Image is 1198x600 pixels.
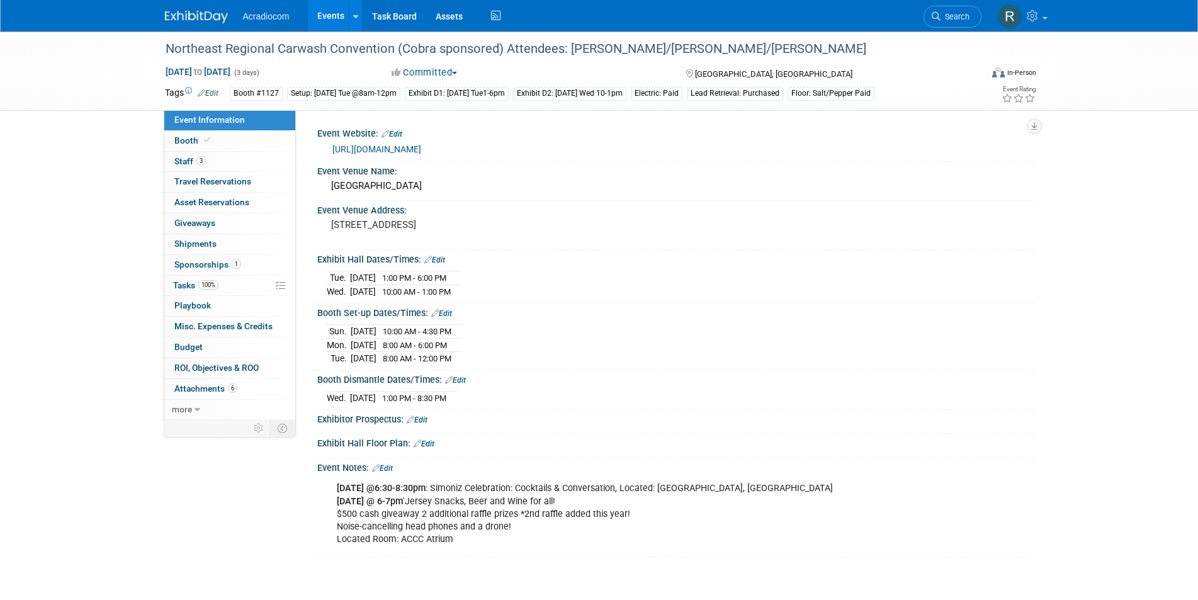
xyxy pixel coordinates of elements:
div: Floor: Salt/Pepper Paid [788,87,874,100]
span: [GEOGRAPHIC_DATA], [GEOGRAPHIC_DATA] [695,69,852,79]
a: Booth [164,131,295,151]
div: [GEOGRAPHIC_DATA] [327,176,1024,196]
span: ROI, Objectives & ROO [174,363,259,373]
pre: [STREET_ADDRESS] [331,219,602,230]
a: Staff3 [164,152,295,172]
i: Booth reservation complete [204,137,210,144]
td: Sun. [327,325,351,339]
span: Playbook [174,300,211,310]
div: Event Format [907,65,1037,84]
div: In-Person [1007,68,1036,77]
span: to [192,67,204,77]
div: Exhibit Hall Dates/Times: [317,250,1034,266]
a: Tasks100% [164,276,295,296]
td: [DATE] [351,338,376,352]
a: Search [924,6,981,28]
span: Shipments [174,239,217,249]
span: 10:00 AM - 4:30 PM [383,327,451,336]
a: Edit [198,89,218,98]
a: Travel Reservations [164,172,295,192]
span: 6 [228,383,237,393]
span: [DATE] [DATE] [165,66,231,77]
div: Event Venue Address: [317,201,1034,217]
td: Tue. [327,271,350,285]
div: Booth Set-up Dates/Times: [317,303,1034,320]
td: [DATE] [350,271,376,285]
div: Booth #1127 [230,87,283,100]
div: Event Venue Name: [317,162,1034,178]
div: Exhibit D2: [DATE] Wed 10-1pm [513,87,626,100]
span: Giveaways [174,218,215,228]
div: Exhibit D1: [DATE] Tue1-6pm [405,87,509,100]
span: Booth [174,135,213,145]
a: Playbook [164,296,295,316]
span: Staff [174,156,206,166]
span: more [172,404,192,414]
a: ROI, Objectives & ROO [164,358,295,378]
a: Misc. Expenses & Credits [164,317,295,337]
div: Exhibit Hall Floor Plan: [317,434,1034,450]
img: Format-Inperson.png [992,67,1005,77]
a: Edit [424,256,445,264]
span: Event Information [174,115,245,125]
td: Mon. [327,338,351,352]
div: Booth Dismantle Dates/Times: [317,370,1034,387]
span: (3 days) [233,69,259,77]
a: Asset Reservations [164,193,295,213]
div: Event Notes: [317,458,1034,475]
td: [DATE] [350,285,376,298]
span: Acradiocom [243,11,290,21]
a: Edit [414,439,434,448]
span: 8:00 AM - 6:00 PM [383,341,447,350]
a: more [164,400,295,420]
div: Northeast Regional Carwash Convention (Cobra sponsored) Attendees: [PERSON_NAME]/[PERSON_NAME]/[P... [161,38,963,60]
td: Tue. [327,352,351,365]
td: Wed. [327,392,350,405]
div: : Simoniz Celebration: Cocktails & Conversation, Located: [GEOGRAPHIC_DATA], [GEOGRAPHIC_DATA] 'J... [328,476,895,552]
td: Tags [165,86,218,101]
span: 10:00 AM - 1:00 PM [382,287,451,297]
a: Attachments6 [164,379,295,399]
a: Budget [164,337,295,358]
span: 1:00 PM - 8:30 PM [382,393,446,403]
div: Electric: Paid [631,87,682,100]
td: [DATE] [350,392,376,405]
span: 8:00 AM - 12:00 PM [383,354,451,363]
img: ExhibitDay [165,11,228,23]
div: Lead Retrieval: Purchased [687,87,783,100]
div: Event Website: [317,124,1034,140]
span: Budget [174,342,203,352]
a: Edit [372,464,393,473]
img: Ronald Tralle [998,4,1022,28]
span: 100% [198,280,218,290]
a: Event Information [164,110,295,130]
td: Toggle Event Tabs [269,420,295,436]
div: Exhibitor Prospectus: [317,410,1034,426]
button: Committed [387,66,462,79]
a: Edit [381,130,402,139]
a: [URL][DOMAIN_NAME] [332,144,421,154]
a: Shipments [164,234,295,254]
span: 3 [196,156,206,166]
a: Edit [431,309,452,318]
span: Search [941,12,969,21]
td: Wed. [327,285,350,298]
div: Event Rating [1002,86,1036,93]
td: [DATE] [351,352,376,365]
span: 1 [232,259,241,269]
span: Misc. Expenses & Credits [174,321,273,331]
a: Edit [445,376,466,385]
a: Sponsorships1 [164,255,295,275]
b: [DATE] @6:30-8:30pm [337,483,426,494]
span: Sponsorships [174,259,241,269]
a: Giveaways [164,213,295,234]
b: [DATE] @ 6-7pm [337,496,403,507]
span: 1:00 PM - 6:00 PM [382,273,446,283]
span: Travel Reservations [174,176,251,186]
div: Setup: [DATE] Tue @8am-12pm [287,87,400,100]
td: [DATE] [351,325,376,339]
span: Tasks [173,280,218,290]
a: Edit [407,416,427,424]
span: Asset Reservations [174,197,249,207]
span: Attachments [174,383,237,393]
